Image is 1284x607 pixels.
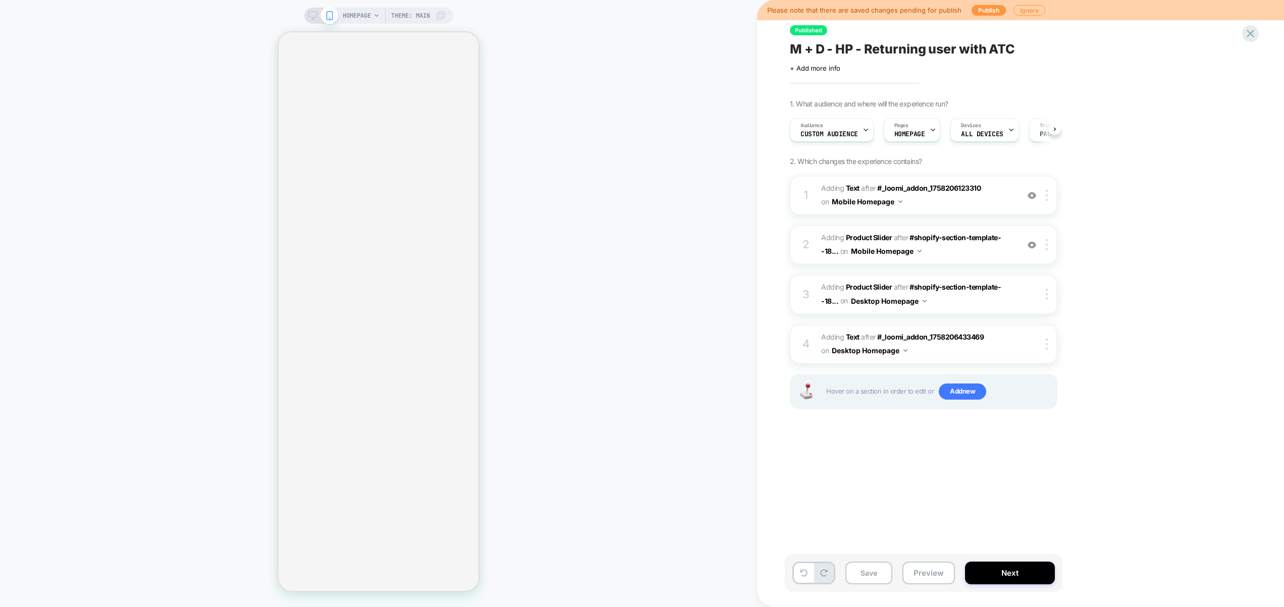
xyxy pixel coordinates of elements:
[846,333,860,341] b: Text
[790,64,840,72] span: + Add more info
[1046,289,1048,300] img: close
[800,122,823,129] span: Audience
[861,333,876,341] span: AFTER
[790,157,922,165] span: 2. Which changes the experience contains?
[972,5,1006,16] button: Publish
[923,300,927,302] img: down arrow
[821,333,860,341] span: Adding
[902,562,955,584] button: Preview
[894,122,908,129] span: Pages
[851,244,922,258] button: Mobile Homepage
[961,131,1003,138] span: ALL DEVICES
[821,233,892,242] span: Adding
[840,245,848,257] span: on
[790,99,948,108] span: 1. What audience and where will the experience run?
[845,562,892,584] button: Save
[1040,131,1074,138] span: Page Load
[961,122,981,129] span: Devices
[877,184,981,192] span: #_loomi_addon_1758206123310
[343,8,371,24] span: HOMEPAGE
[821,195,829,208] span: on
[1013,5,1045,16] button: Ignore
[826,383,1051,400] span: Hover on a section in order to edit or
[821,283,892,291] span: Adding
[851,294,927,308] button: Desktop Homepage
[877,333,984,341] span: #_loomi_addon_1758206433469
[894,233,908,242] span: AFTER
[1046,339,1048,350] img: close
[918,250,922,252] img: down arrow
[832,343,907,358] button: Desktop Homepage
[1046,190,1048,201] img: close
[821,184,860,192] span: Adding
[821,283,1001,305] span: #shopify-section-template--18...
[790,25,827,35] span: Published
[846,233,892,242] b: Product Slider
[965,562,1055,584] button: Next
[1046,239,1048,250] img: close
[801,235,811,255] div: 2
[1028,191,1036,200] img: crossed eye
[846,184,860,192] b: Text
[800,131,858,138] span: Custom Audience
[796,383,816,399] img: Joystick
[903,349,907,352] img: down arrow
[939,383,986,400] span: Add new
[391,8,430,24] span: Theme: MAIN
[832,194,902,209] button: Mobile Homepage
[898,200,902,203] img: down arrow
[1040,122,1059,129] span: Trigger
[801,285,811,305] div: 3
[894,131,925,138] span: HOMEPAGE
[790,41,1015,57] span: M + D - HP - Returning user with ATC
[801,185,811,205] div: 1
[846,283,892,291] b: Product Slider
[801,334,811,354] div: 4
[894,283,908,291] span: AFTER
[821,344,829,357] span: on
[861,184,876,192] span: AFTER
[1028,241,1036,249] img: crossed eye
[840,294,848,307] span: on
[821,233,1001,255] span: #shopify-section-template--18...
